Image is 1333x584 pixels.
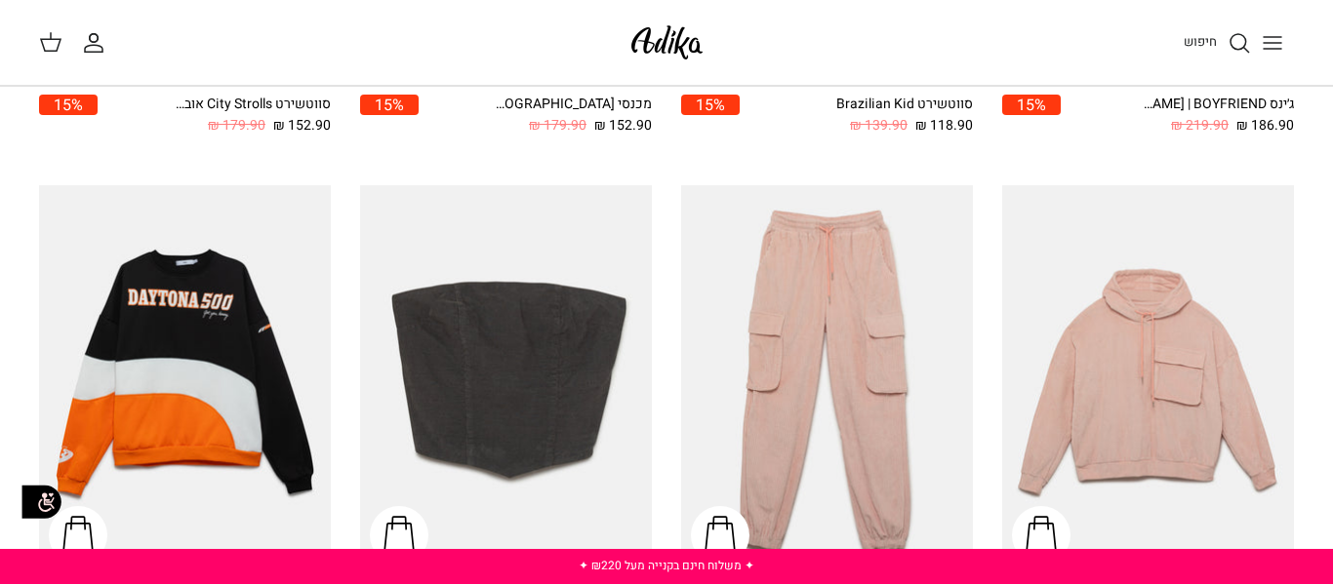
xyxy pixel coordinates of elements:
[740,95,973,136] a: סווטשירט Brazilian Kid 118.90 ₪ 139.90 ₪
[1002,95,1061,115] span: 15%
[681,95,740,115] span: 15%
[1061,95,1294,136] a: ג׳ינס All Or Nothing [PERSON_NAME] | BOYFRIEND 186.90 ₪ 219.90 ₪
[419,95,652,136] a: מכנסי [GEOGRAPHIC_DATA] 152.90 ₪ 179.90 ₪
[1184,31,1251,55] a: חיפוש
[1184,32,1217,51] span: חיפוש
[360,185,652,574] a: טופ סטרפלס Nostalgic Feels קורדרוי
[360,95,419,136] a: 15%
[273,115,331,136] span: 152.90 ₪
[915,115,973,136] span: 118.90 ₪
[39,95,98,136] a: 15%
[1002,95,1061,136] a: 15%
[529,115,586,136] span: 179.90 ₪
[15,475,68,528] img: accessibility_icon02.svg
[579,557,754,574] a: ✦ משלוח חינם בקנייה מעל ₪220 ✦
[39,185,331,574] a: סווטשירט Winning Race אוברסייז
[208,115,265,136] span: 179.90 ₪
[1251,21,1294,64] button: Toggle menu
[98,95,331,136] a: סווטשירט City Strolls אוברסייז 152.90 ₪ 179.90 ₪
[1002,185,1294,574] a: סווטשירט Walking On Marshmallow
[1171,115,1229,136] span: 219.90 ₪
[1138,95,1294,115] div: ג׳ינס All Or Nothing [PERSON_NAME] | BOYFRIEND
[175,95,331,115] div: סווטשירט City Strolls אוברסייז
[496,95,652,115] div: מכנסי [GEOGRAPHIC_DATA]
[39,95,98,115] span: 15%
[360,95,419,115] span: 15%
[850,115,908,136] span: 139.90 ₪
[1236,115,1294,136] span: 186.90 ₪
[82,31,113,55] a: החשבון שלי
[817,95,973,115] div: סווטשירט Brazilian Kid
[626,19,708,65] img: Adika IL
[594,115,652,136] span: 152.90 ₪
[681,95,740,136] a: 15%
[681,185,973,574] a: מכנסי טרנינג Walking On Marshmallow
